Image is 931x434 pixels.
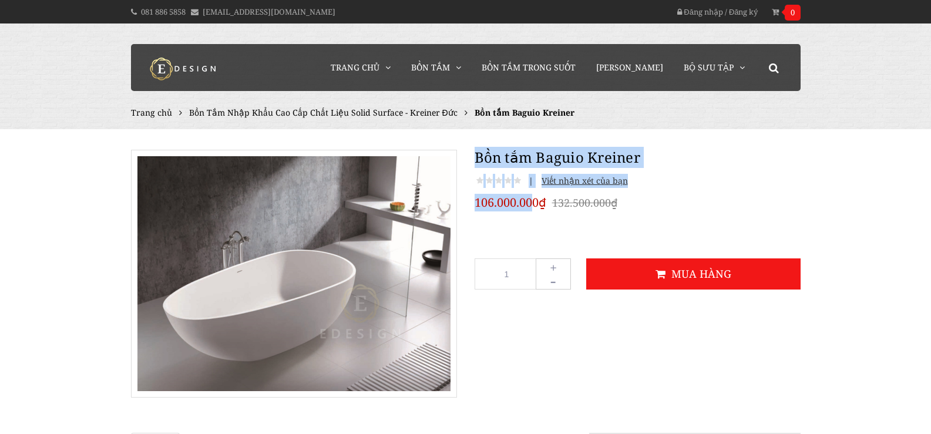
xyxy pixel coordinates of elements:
[495,176,502,186] i: Not rated yet!
[475,147,801,168] h1: Bồn tắm Baguio Kreiner
[552,196,617,210] del: 132.500.000₫
[402,44,470,91] a: Bồn Tắm
[189,107,458,118] a: Bồn Tắm Nhập Khẩu Cao Cấp Chất Liệu Solid Surface - Kreiner Đức
[529,175,533,186] span: |
[141,6,186,17] a: 081 886 5858
[684,62,734,73] span: Bộ Sưu Tập
[675,44,754,91] a: Bộ Sưu Tập
[473,44,584,91] a: Bồn Tắm Trong Suốt
[536,175,628,186] span: Viết nhận xét của bạn
[476,176,483,186] i: Not rated yet!
[475,174,523,188] div: Not rated yet!
[536,272,571,290] button: -
[596,62,663,73] span: [PERSON_NAME]
[140,57,228,80] img: logo Kreiner Germany - Edesign Interior
[475,107,574,118] span: Bồn tắm Baguio Kreiner
[475,194,546,211] span: 106.000.000₫
[514,176,521,186] i: Not rated yet!
[587,44,672,91] a: [PERSON_NAME]
[482,62,576,73] span: Bồn Tắm Trong Suốt
[203,6,335,17] a: [EMAIL_ADDRESS][DOMAIN_NAME]
[586,258,801,290] button: Mua hàng
[505,176,512,186] i: Not rated yet!
[785,5,801,21] span: 0
[331,62,379,73] span: Trang chủ
[411,62,450,73] span: Bồn Tắm
[725,6,727,17] span: /
[536,258,571,275] button: +
[131,107,172,118] a: Trang chủ
[486,176,493,186] i: Not rated yet!
[322,44,399,91] a: Trang chủ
